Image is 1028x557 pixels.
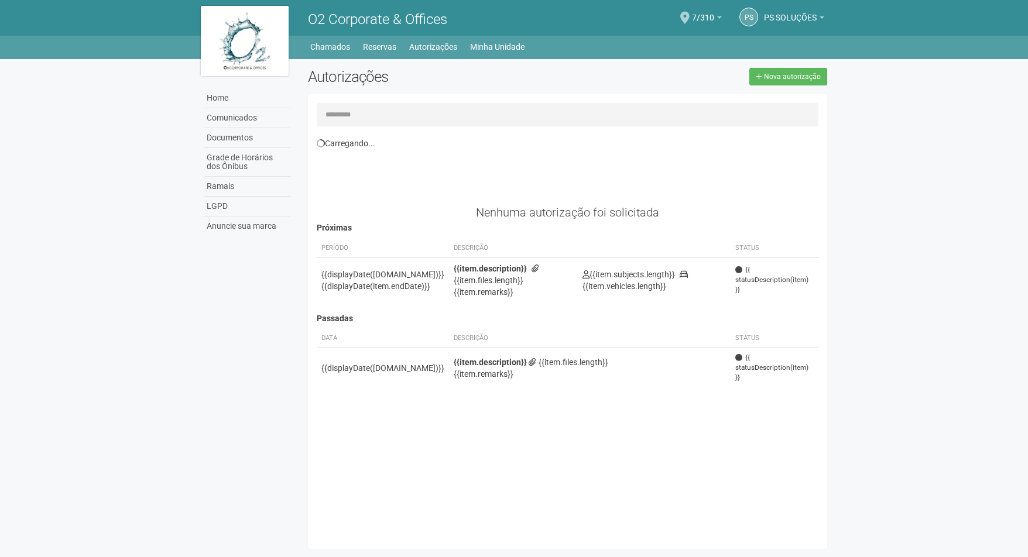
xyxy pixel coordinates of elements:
strong: {{item.description}} [454,357,527,367]
a: Reservas [363,39,396,55]
a: LGPD [204,197,290,216]
span: {{item.files.length}} [529,357,608,367]
span: {{ statusDescription(item) }} [735,353,814,383]
span: 7/310 [692,2,714,22]
div: {{item.remarks}} [454,286,573,298]
a: Comunicados [204,108,290,128]
th: Status [731,329,818,348]
th: Descrição [449,239,578,258]
th: Status [731,239,818,258]
a: Autorizações [409,39,457,55]
div: {{item.remarks}} [454,368,726,380]
th: Descrição [449,329,731,348]
a: Nova autorização [749,68,827,85]
a: Chamados [310,39,350,55]
span: O2 Corporate & Offices [308,11,447,27]
div: Nenhuma autorização foi solicitada [317,207,818,218]
span: {{item.subjects.length}} [582,270,675,279]
a: Minha Unidade [470,39,525,55]
h4: Passadas [317,314,818,323]
th: Período [317,239,449,258]
a: Home [204,88,290,108]
a: 7/310 [692,15,722,24]
span: Nova autorização [764,73,821,81]
div: {{displayDate(item.endDate)}} [321,280,444,292]
img: logo.jpg [201,6,289,76]
a: Grade de Horários dos Ônibus [204,148,290,177]
span: {{ statusDescription(item) }} [735,265,814,295]
span: PS SOLUÇÕES [764,2,817,22]
a: Documentos [204,128,290,148]
strong: {{item.description}} [454,264,527,273]
a: Ramais [204,177,290,197]
div: Carregando... [317,138,818,149]
a: PS [739,8,758,26]
a: PS SOLUÇÕES [764,15,824,24]
span: {{item.files.length}} [454,264,542,285]
h2: Autorizações [308,68,558,85]
span: {{item.vehicles.length}} [582,270,688,291]
a: Anuncie sua marca [204,216,290,236]
div: {{displayDate([DOMAIN_NAME])}} [321,269,444,280]
h4: Próximas [317,224,818,232]
div: {{displayDate([DOMAIN_NAME])}} [321,362,444,374]
th: Data [317,329,449,348]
